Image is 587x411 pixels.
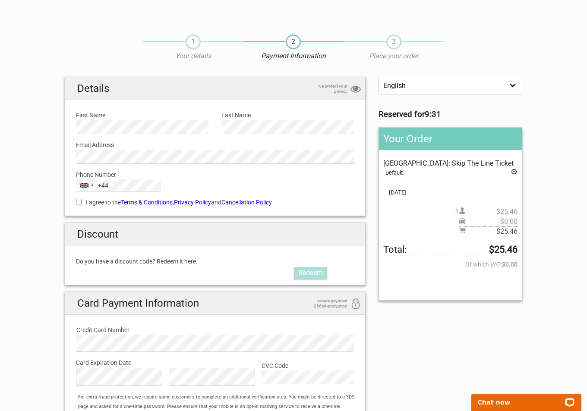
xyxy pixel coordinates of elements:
span: Total to be paid [383,245,518,255]
label: Phone Number [76,170,354,179]
label: CVC Code [262,361,354,370]
p: Your details [143,51,243,61]
i: privacy protection [350,84,361,95]
label: First Name [76,110,208,120]
span: $25.46 [466,227,518,236]
iframe: LiveChat chat widget [466,384,587,411]
button: Selected country [76,180,108,191]
a: Terms & Conditions [121,199,173,206]
span: Of which VAT: [383,260,518,269]
span: [GEOGRAPHIC_DATA]: Skip The Line Ticket [383,159,514,167]
span: $0.00 [466,217,518,226]
span: 3 [386,35,401,49]
label: Email Address [76,140,354,150]
span: 1 [186,35,201,49]
span: we protect your privacy [304,84,347,94]
h2: Details [65,77,365,100]
strong: $25.46 [489,245,518,254]
span: $25.46 [466,207,518,216]
p: Place your order [344,51,444,61]
div: Default [385,168,518,178]
h2: Card Payment Information [65,292,365,315]
i: 256bit encryption [350,298,361,310]
a: Cancellation Policy [221,199,272,206]
label: Last Name [221,110,354,120]
label: I agree to the , and [76,198,354,207]
span: 2 [286,35,301,49]
span: 1 person(s) [455,207,518,216]
h3: Reserved for [379,110,522,119]
strong: $0.00 [502,260,518,269]
span: secure payment 256bit encryption [304,298,347,309]
div: +44 [98,181,108,190]
label: Credit Card Number [76,325,354,335]
label: Do you have a discount code? Redeem it here. [76,257,354,266]
h2: Discount [65,223,365,246]
span: Subtotal [459,226,518,236]
span: [DATE] [383,188,518,197]
a: Redeem [294,267,327,279]
p: Payment Information [243,51,344,61]
a: Privacy Policy [174,199,211,206]
span: Pickup price [459,217,518,226]
label: Card Expiration Date [76,358,354,367]
h2: Your Order [379,128,522,150]
strong: 9:31 [425,110,441,119]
